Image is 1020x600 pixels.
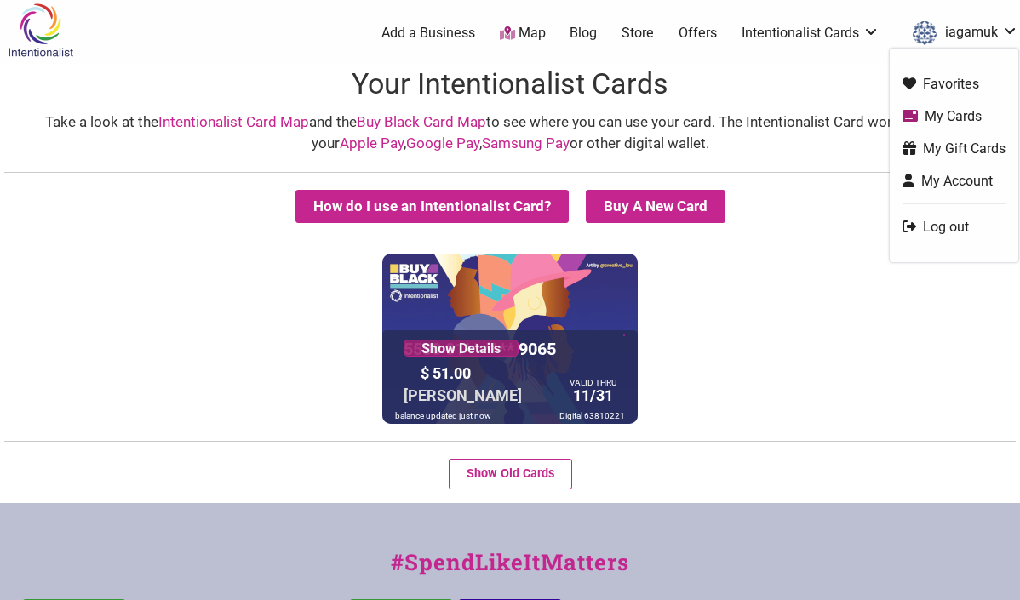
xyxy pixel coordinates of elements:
[381,24,475,43] a: Add a Business
[570,24,597,43] a: Blog
[565,380,621,409] div: 11/31
[416,360,561,386] div: $ 51.00
[903,217,1006,237] a: Log out
[391,408,496,424] div: balance updated just now
[399,382,526,409] div: [PERSON_NAME]
[295,190,569,223] button: How do I use an Intentionalist Card?
[903,74,1006,94] a: Favorites
[555,408,629,424] div: Digital 63810221
[340,134,404,151] a: Apple Pay
[357,113,486,130] a: Buy Black Card Map
[500,24,546,43] a: Map
[449,459,572,489] button: Show Old Cards
[482,134,570,151] a: Samsung Pay
[158,113,309,130] a: Intentionalist Card Map
[742,24,880,43] a: Intentionalist Cards
[404,340,519,357] a: Show Details
[17,111,1003,155] div: Take a look at the and the to see where you can use your card. The Intentionalist Card works best...
[406,134,479,151] a: Google Pay
[903,139,1006,158] a: My Gift Cards
[679,24,717,43] a: Offers
[570,381,616,384] div: VALID THRU
[903,106,1006,126] a: My Cards
[586,190,725,223] summary: Buy A New Card
[622,24,654,43] a: Store
[903,171,1006,191] a: My Account
[904,18,1018,49] a: iagamuk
